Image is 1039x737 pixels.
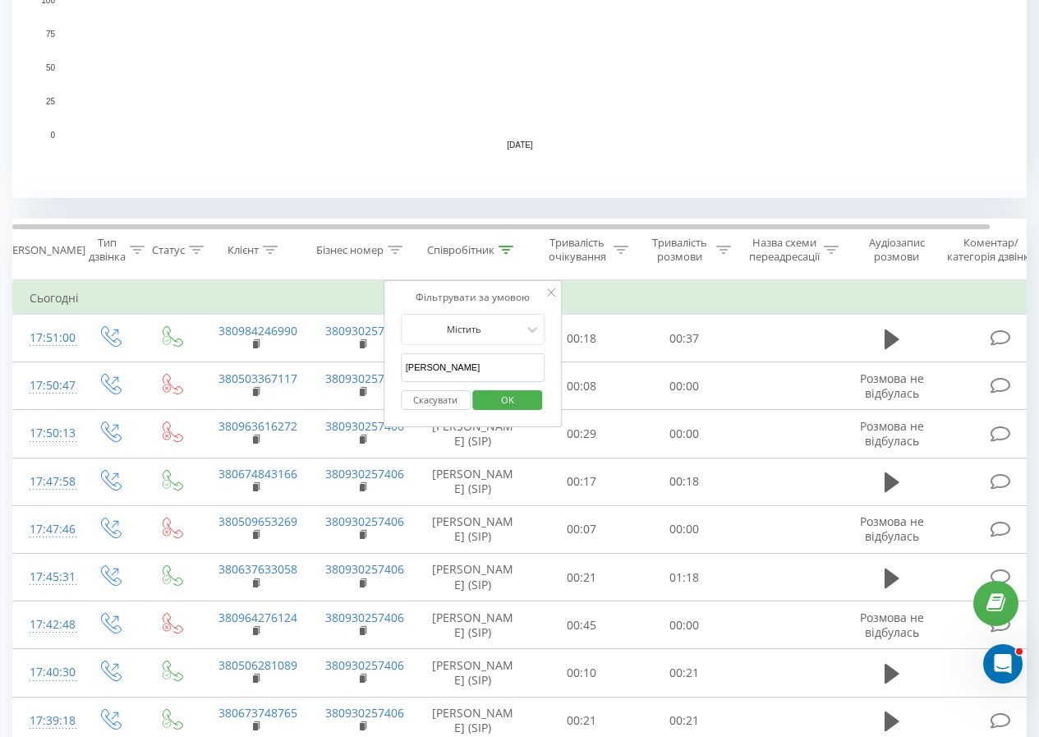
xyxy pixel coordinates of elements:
[46,63,56,72] text: 50
[30,609,62,641] div: 17:42:48
[531,554,633,601] td: 00:21
[325,418,404,434] a: 380930257406
[316,243,384,257] div: Бізнес номер
[633,601,736,649] td: 00:00
[218,371,297,386] a: 380503367117
[325,466,404,481] a: 380930257406
[30,370,62,402] div: 17:50:47
[325,561,404,577] a: 380930257406
[325,657,404,673] a: 380930257406
[325,514,404,529] a: 380930257406
[218,514,297,529] a: 380509653269
[2,243,85,257] div: [PERSON_NAME]
[416,458,531,505] td: [PERSON_NAME] (SIP)
[647,236,712,264] div: Тривалість розмови
[427,243,494,257] div: Співробітник
[218,561,297,577] a: 380637633058
[416,649,531,697] td: [PERSON_NAME] (SIP)
[152,243,185,257] div: Статус
[531,362,633,410] td: 00:08
[860,371,924,401] span: Розмова не відбулась
[860,514,924,544] span: Розмова не відбулась
[633,362,736,410] td: 00:00
[46,30,56,39] text: 75
[401,353,545,382] input: Введіть значення
[485,387,531,412] span: OK
[531,410,633,458] td: 00:29
[860,418,924,449] span: Розмова не відбулась
[325,705,404,721] a: 380930257406
[416,410,531,458] td: [PERSON_NAME] (SIP)
[416,505,531,553] td: [PERSON_NAME] (SIP)
[218,418,297,434] a: 380963616272
[30,322,62,354] div: 17:51:00
[50,131,55,140] text: 0
[325,610,404,625] a: 380930257406
[633,554,736,601] td: 01:18
[633,458,736,505] td: 00:18
[30,514,62,546] div: 17:47:46
[749,236,820,264] div: Назва схеми переадресації
[531,315,633,362] td: 00:18
[30,466,62,498] div: 17:47:58
[416,554,531,601] td: [PERSON_NAME] (SIP)
[531,505,633,553] td: 00:07
[545,236,609,264] div: Тривалість очікування
[218,610,297,625] a: 380964276124
[531,458,633,505] td: 00:17
[633,505,736,553] td: 00:00
[633,649,736,697] td: 00:21
[30,656,62,689] div: 17:40:30
[325,371,404,386] a: 380930257406
[473,390,543,411] button: OK
[218,323,297,339] a: 380984246990
[857,236,936,264] div: Аудіозапис розмови
[218,466,297,481] a: 380674843166
[633,410,736,458] td: 00:00
[30,561,62,593] div: 17:45:31
[30,417,62,449] div: 17:50:13
[30,705,62,737] div: 17:39:18
[416,601,531,649] td: [PERSON_NAME] (SIP)
[860,610,924,640] span: Розмова не відбулась
[531,649,633,697] td: 00:10
[325,323,404,339] a: 380930257406
[507,140,533,150] text: [DATE]
[633,315,736,362] td: 00:37
[46,97,56,106] text: 25
[531,601,633,649] td: 00:45
[228,243,259,257] div: Клієнт
[218,657,297,673] a: 380506281089
[218,705,297,721] a: 380673748765
[401,289,545,306] div: Фільтрувати за умовою
[89,236,126,264] div: Тип дзвінка
[943,236,1039,264] div: Коментар/категорія дзвінка
[983,644,1023,684] iframe: Intercom live chat
[401,390,471,411] button: Скасувати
